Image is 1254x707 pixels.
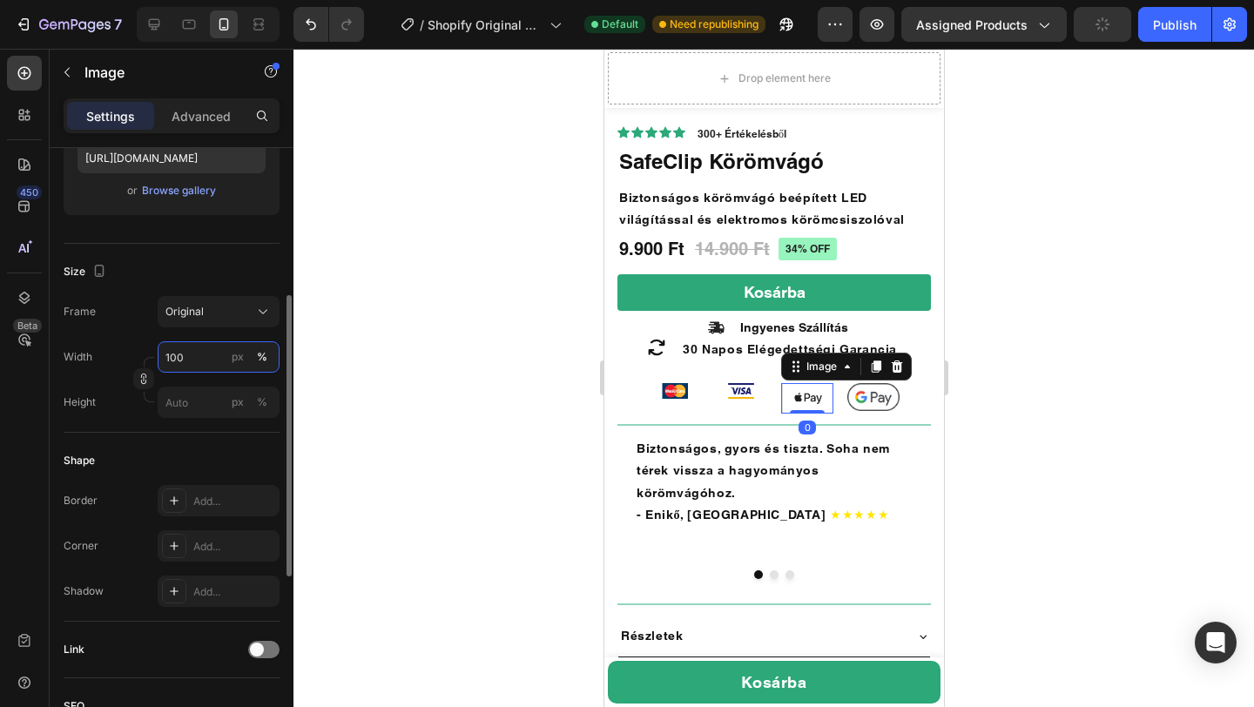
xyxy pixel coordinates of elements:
div: px [232,349,244,365]
span: Shopify Original Product Template [428,16,543,34]
span: / [420,16,424,34]
input: px% [158,387,280,418]
div: Publish [1153,16,1197,34]
p: 7 [114,14,122,35]
input: px% [158,341,280,373]
button: Original [158,296,280,327]
button: px [252,392,273,413]
div: Open Intercom Messenger [1195,622,1237,663]
div: Link [64,642,84,657]
span: Need republishing [670,17,758,32]
div: Border [64,493,98,508]
span: Default [602,17,638,32]
div: Add... [193,539,275,555]
div: Undo/Redo [293,7,364,42]
div: px [232,394,244,410]
button: 7 [7,7,130,42]
span: Assigned Products [916,16,1028,34]
span: or [127,180,138,201]
div: Add... [193,584,275,600]
div: Add... [193,494,275,509]
div: 450 [17,185,42,199]
div: Beta [13,319,42,333]
label: Height [64,394,96,410]
input: https://example.com/image.jpg [78,142,266,173]
p: Settings [86,107,135,125]
button: Publish [1138,7,1211,42]
label: Width [64,349,92,365]
button: Assigned Products [901,7,1067,42]
p: Advanced [172,107,231,125]
p: Image [84,62,233,83]
div: % [257,349,267,365]
button: Browse gallery [141,182,217,199]
div: Corner [64,538,98,554]
button: % [227,392,248,413]
div: Shadow [64,583,104,599]
div: % [257,394,267,410]
div: Browse gallery [142,183,216,199]
label: Frame [64,304,96,320]
iframe: Design area [604,49,944,707]
div: Size [64,260,110,284]
button: px [252,347,273,367]
div: Shape [64,453,95,468]
button: % [227,347,248,367]
span: Original [165,304,204,320]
